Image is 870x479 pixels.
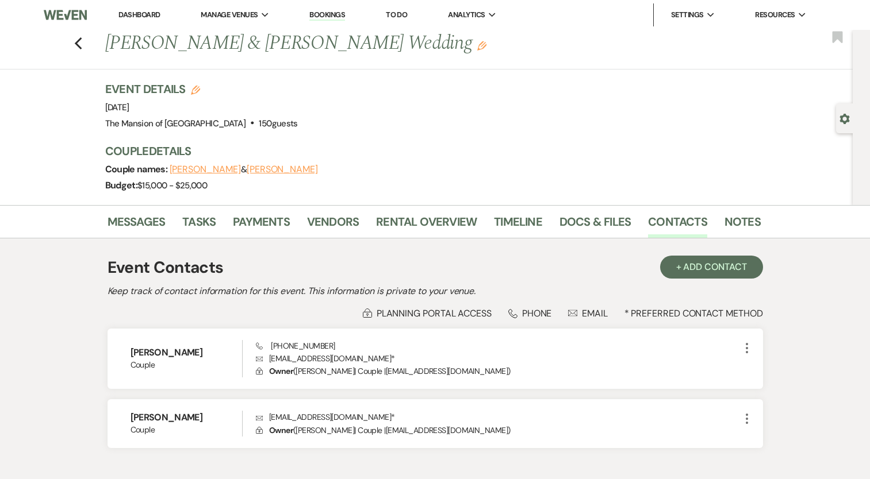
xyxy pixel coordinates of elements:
[309,10,345,21] a: Bookings
[105,118,246,129] span: The Mansion of [GEOGRAPHIC_DATA]
[170,164,318,175] span: &
[448,9,485,21] span: Analytics
[269,366,293,376] span: Owner
[259,118,297,129] span: 150 guests
[660,256,763,279] button: + Add Contact
[233,213,290,238] a: Payments
[131,346,243,359] h6: [PERSON_NAME]
[137,180,207,191] span: $15,000 - $25,000
[256,424,739,436] p: ( [PERSON_NAME] | Couple | [EMAIL_ADDRESS][DOMAIN_NAME] )
[108,213,166,238] a: Messages
[376,213,477,238] a: Rental Overview
[307,213,359,238] a: Vendors
[256,411,739,423] p: [EMAIL_ADDRESS][DOMAIN_NAME] *
[386,10,407,20] a: To Do
[170,165,241,174] button: [PERSON_NAME]
[182,213,216,238] a: Tasks
[363,307,492,319] div: Planning Portal Access
[840,113,850,123] button: Open lead details
[131,359,243,371] span: Couple
[131,424,243,436] span: Couple
[118,10,160,20] a: Dashboard
[201,9,258,21] span: Manage Venues
[256,341,335,351] span: [PHONE_NUMBER]
[105,81,298,97] h3: Event Details
[105,102,129,113] span: [DATE]
[247,165,318,174] button: [PERSON_NAME]
[108,284,763,298] h2: Keep track of contact information for this event. This information is private to your venue.
[494,213,542,238] a: Timeline
[256,352,739,365] p: [EMAIL_ADDRESS][DOMAIN_NAME] *
[108,307,763,319] div: * Preferred Contact Method
[105,179,138,191] span: Budget:
[671,9,704,21] span: Settings
[105,163,170,175] span: Couple names:
[559,213,631,238] a: Docs & Files
[269,425,293,435] span: Owner
[256,365,739,377] p: ( [PERSON_NAME] | Couple | [EMAIL_ADDRESS][DOMAIN_NAME] )
[108,256,224,280] h1: Event Contacts
[44,3,87,27] img: Weven Logo
[131,411,243,424] h6: [PERSON_NAME]
[725,213,761,238] a: Notes
[508,307,552,319] div: Phone
[755,9,795,21] span: Resources
[568,307,608,319] div: Email
[477,40,486,51] button: Edit
[105,143,749,159] h3: Couple Details
[105,30,620,57] h1: [PERSON_NAME] & [PERSON_NAME] Wedding
[648,213,707,238] a: Contacts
